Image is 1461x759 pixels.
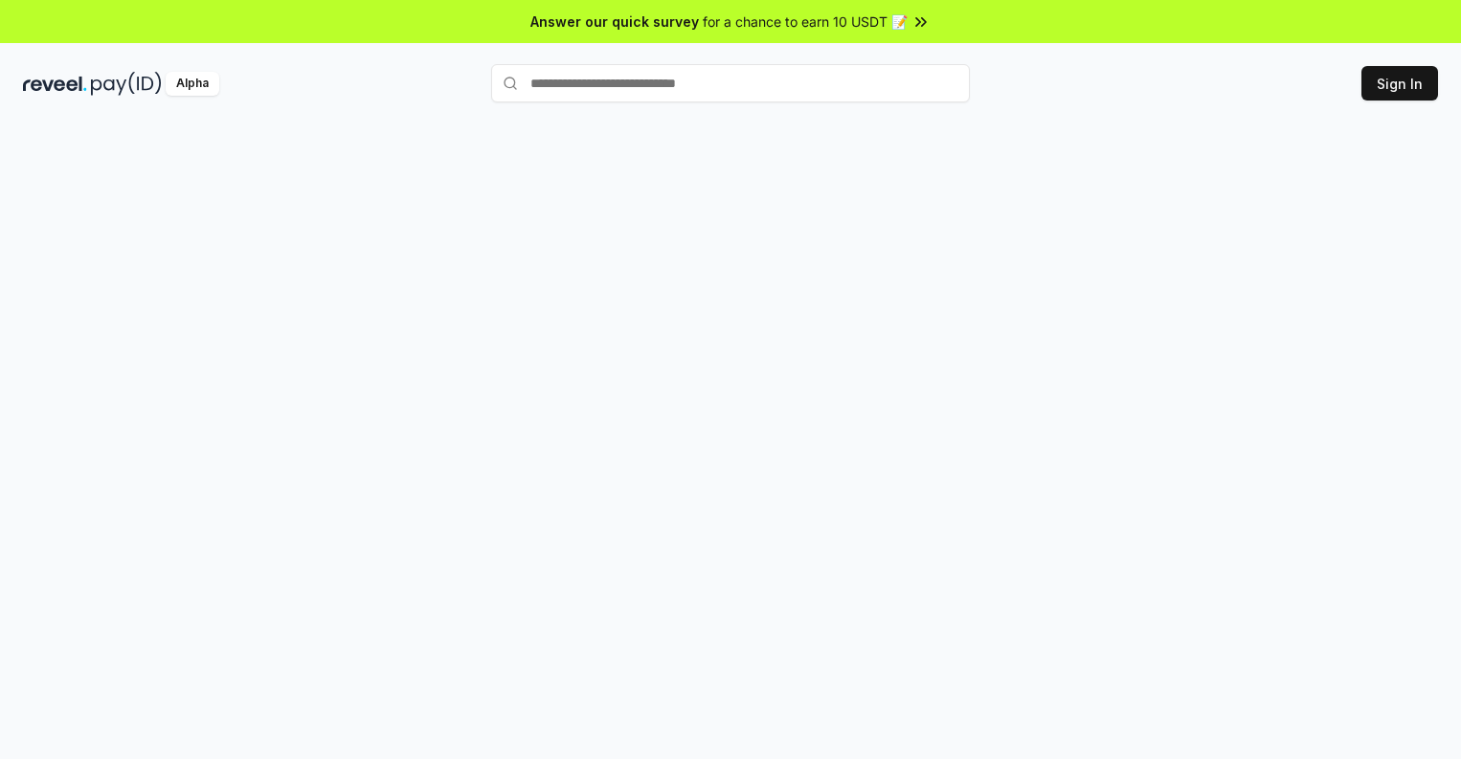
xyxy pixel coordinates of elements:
[1361,66,1438,100] button: Sign In
[703,11,908,32] span: for a chance to earn 10 USDT 📝
[530,11,699,32] span: Answer our quick survey
[166,72,219,96] div: Alpha
[91,72,162,96] img: pay_id
[23,72,87,96] img: reveel_dark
